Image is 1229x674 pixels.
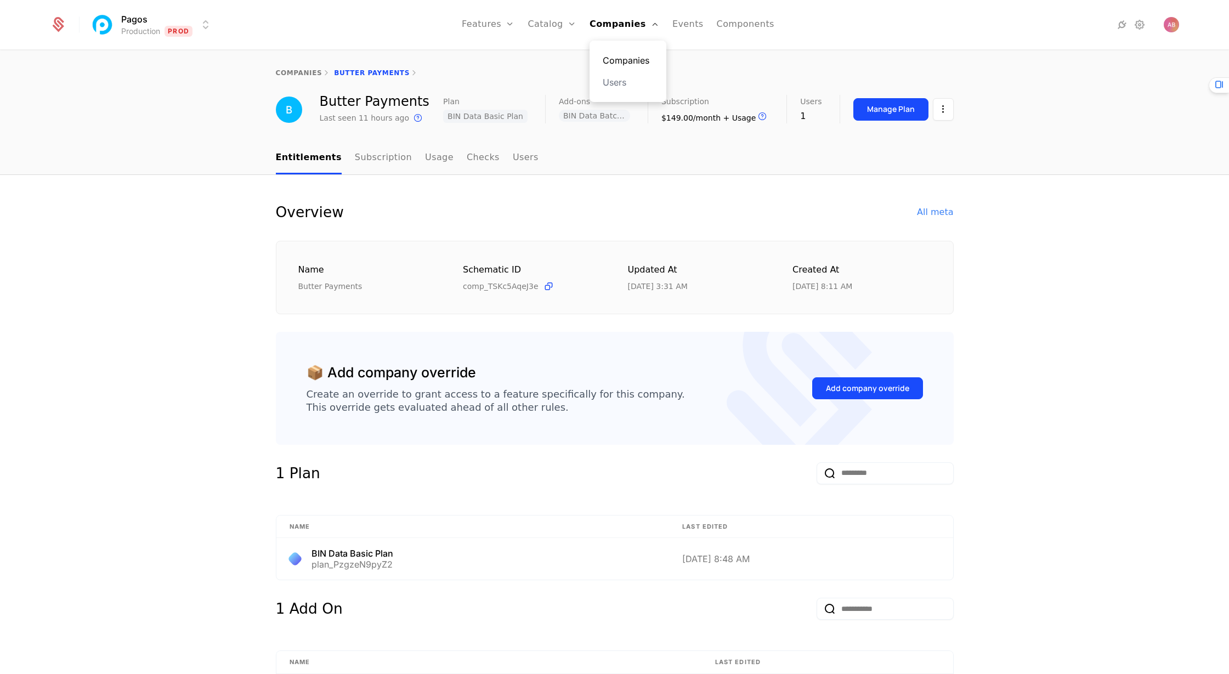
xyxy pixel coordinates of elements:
div: Add company override [826,383,909,394]
div: All meta [917,206,953,219]
div: Name [298,263,437,277]
span: BIN Data Batch File - Legacy [559,110,630,122]
div: 1 Add On [276,598,343,620]
img: Pagos [89,12,116,38]
span: Subscription [661,98,709,105]
div: Last seen 11 hours ago [320,112,410,123]
a: Integrations [1115,18,1129,31]
span: BIN Data Basic Plan [443,110,528,123]
span: Pagos [121,13,148,26]
div: Production [121,26,160,37]
div: Updated at [628,263,767,277]
a: Users [603,76,653,89]
div: Create an override to grant access to a feature specifically for this company. This override gets... [307,388,685,414]
div: 1 [800,110,822,123]
div: 1 Plan [276,462,320,484]
span: Prod [165,26,192,37]
div: BIN Data Basic Plan [312,549,393,558]
nav: Main [276,142,954,174]
div: Created at [792,263,931,277]
button: Add company override [812,377,923,399]
div: 8/13/25, 3:31 AM [628,281,688,292]
th: Last edited [702,651,953,674]
a: Companies [603,54,653,67]
div: $149.00/month [661,110,769,123]
button: Select action [933,98,954,121]
img: Butter Payments [276,97,302,123]
a: companies [276,69,322,77]
button: Open user button [1164,17,1179,32]
div: 📦 Add company override [307,363,476,383]
img: Andy Barker [1164,17,1179,32]
a: Usage [425,142,454,174]
div: 3/28/25, 8:11 AM [792,281,852,292]
th: Name [276,651,702,674]
button: Manage Plan [853,98,928,121]
th: Last edited [669,516,953,539]
th: Name [276,516,670,539]
ul: Choose Sub Page [276,142,539,174]
div: Butter Payments [320,95,429,108]
div: [DATE] 8:48 AM [682,554,939,563]
a: Settings [1133,18,1146,31]
div: Overview [276,201,344,223]
span: Users [800,98,822,105]
div: Schematic ID [463,263,602,276]
div: plan_PzgzeN9pyZ2 [312,560,393,569]
a: Entitlements [276,142,342,174]
span: Add-ons [559,98,590,105]
a: Subscription [355,142,412,174]
span: comp_TSKc5AqeJ3e [463,281,539,292]
span: + Usage [723,114,756,122]
button: Select environment [93,13,212,37]
div: Butter Payments [298,281,437,292]
a: Checks [467,142,500,174]
span: Plan [443,98,460,105]
a: Users [513,142,539,174]
div: Manage Plan [867,104,915,115]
